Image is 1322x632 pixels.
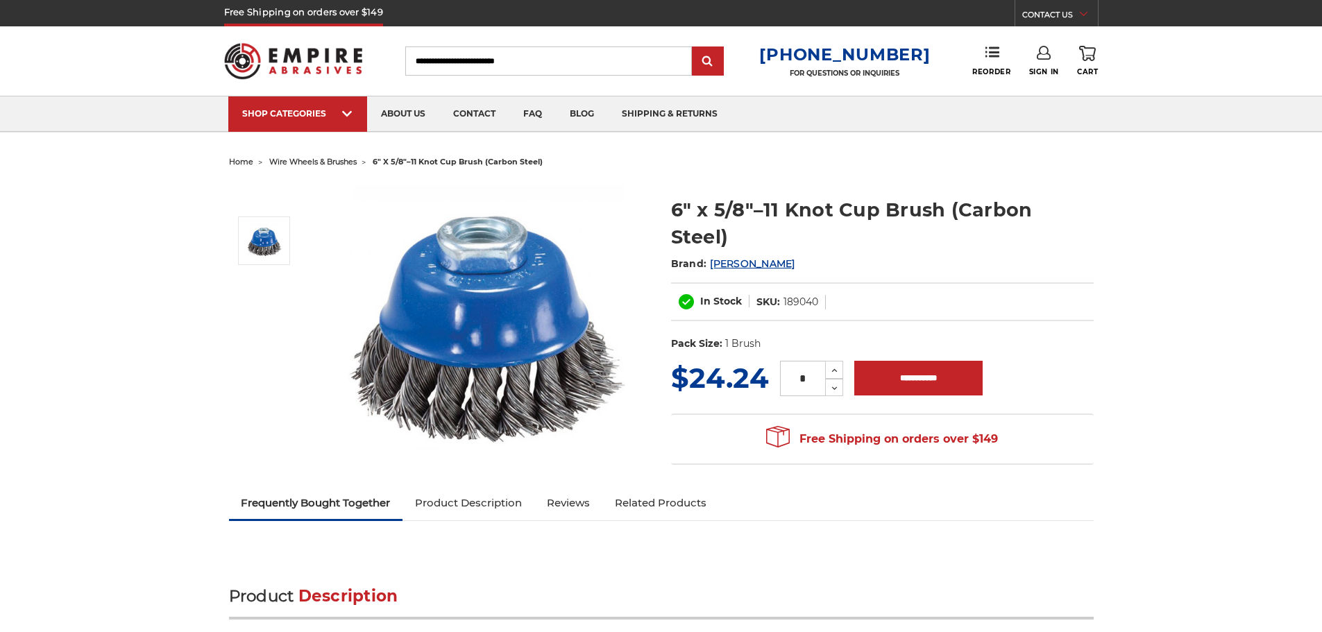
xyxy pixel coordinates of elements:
a: [PHONE_NUMBER] [759,44,930,65]
a: Related Products [602,488,719,518]
p: FOR QUESTIONS OR INQUIRIES [759,69,930,78]
a: Reorder [972,46,1010,76]
a: Cart [1077,46,1098,76]
span: Product [229,586,294,606]
span: Description [298,586,398,606]
span: Cart [1077,67,1098,76]
dt: Pack Size: [671,336,722,351]
a: home [229,157,253,166]
img: 6″ x 5/8″–11 Knot Cup Brush (Carbon Steel) [247,223,282,258]
a: Reviews [534,488,602,518]
a: wire wheels & brushes [269,157,357,166]
span: Free Shipping on orders over $149 [766,425,998,453]
span: Brand: [671,257,707,270]
a: blog [556,96,608,132]
a: CONTACT US [1022,7,1098,26]
a: shipping & returns [608,96,731,132]
dd: 1 Brush [725,336,761,351]
a: contact [439,96,509,132]
img: 6″ x 5/8″–11 Knot Cup Brush (Carbon Steel) [348,182,625,459]
img: Empire Abrasives [224,34,363,88]
dd: 189040 [783,295,818,309]
span: In Stock [700,295,742,307]
span: $24.24 [671,361,769,395]
span: Sign In [1029,67,1059,76]
dt: SKU: [756,295,780,309]
a: Product Description [402,488,534,518]
a: Frequently Bought Together [229,488,403,518]
input: Submit [694,48,722,76]
span: Reorder [972,67,1010,76]
h1: 6″ x 5/8″–11 Knot Cup Brush (Carbon Steel) [671,196,1094,250]
a: faq [509,96,556,132]
a: about us [367,96,439,132]
span: 6″ x 5/8″–11 knot cup brush (carbon steel) [373,157,543,166]
a: [PERSON_NAME] [710,257,795,270]
div: SHOP CATEGORIES [242,108,353,119]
